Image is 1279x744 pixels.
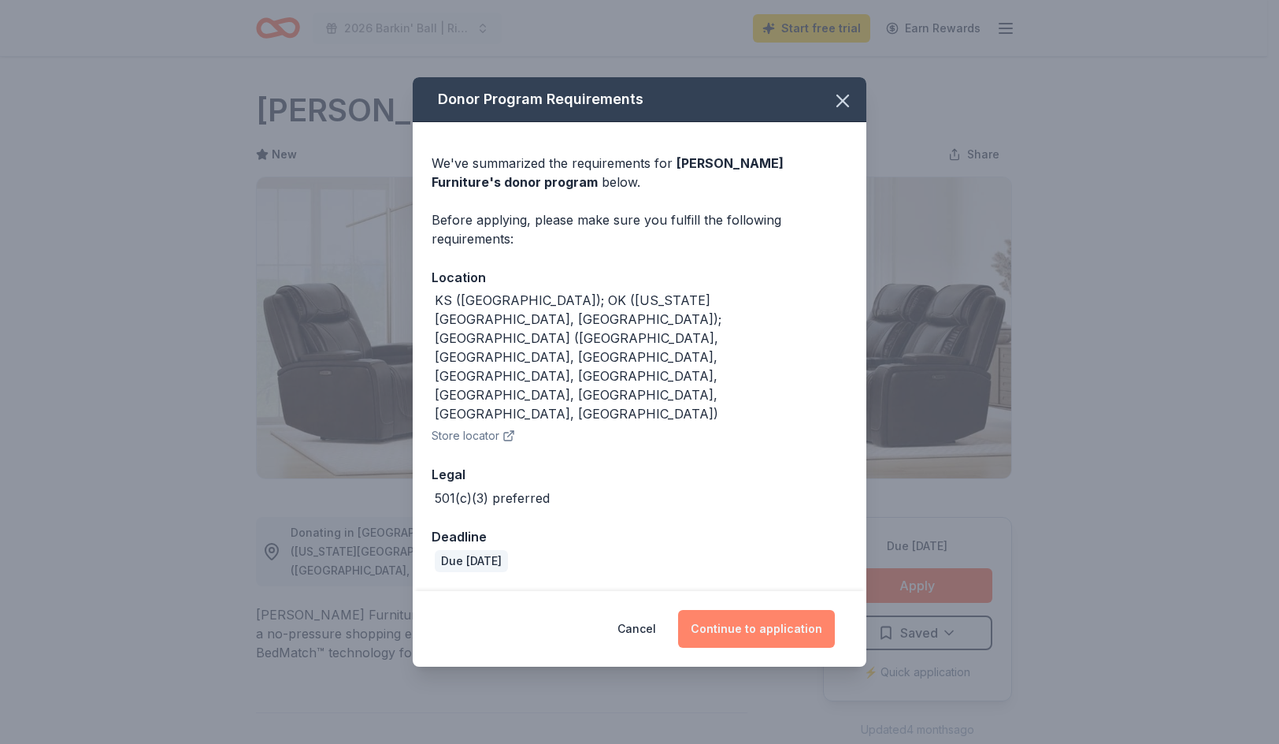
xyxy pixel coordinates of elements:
[678,610,835,648] button: Continue to application
[435,291,847,423] div: KS ([GEOGRAPHIC_DATA]); OK ([US_STATE][GEOGRAPHIC_DATA], [GEOGRAPHIC_DATA]); [GEOGRAPHIC_DATA] ([...
[413,77,866,122] div: Donor Program Requirements
[432,210,847,248] div: Before applying, please make sure you fulfill the following requirements:
[432,464,847,485] div: Legal
[435,489,550,508] div: 501(c)(3) preferred
[617,610,656,648] button: Cancel
[432,154,847,192] div: We've summarized the requirements for below.
[435,550,508,572] div: Due [DATE]
[432,526,847,547] div: Deadline
[432,267,847,288] div: Location
[432,426,515,445] button: Store locator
